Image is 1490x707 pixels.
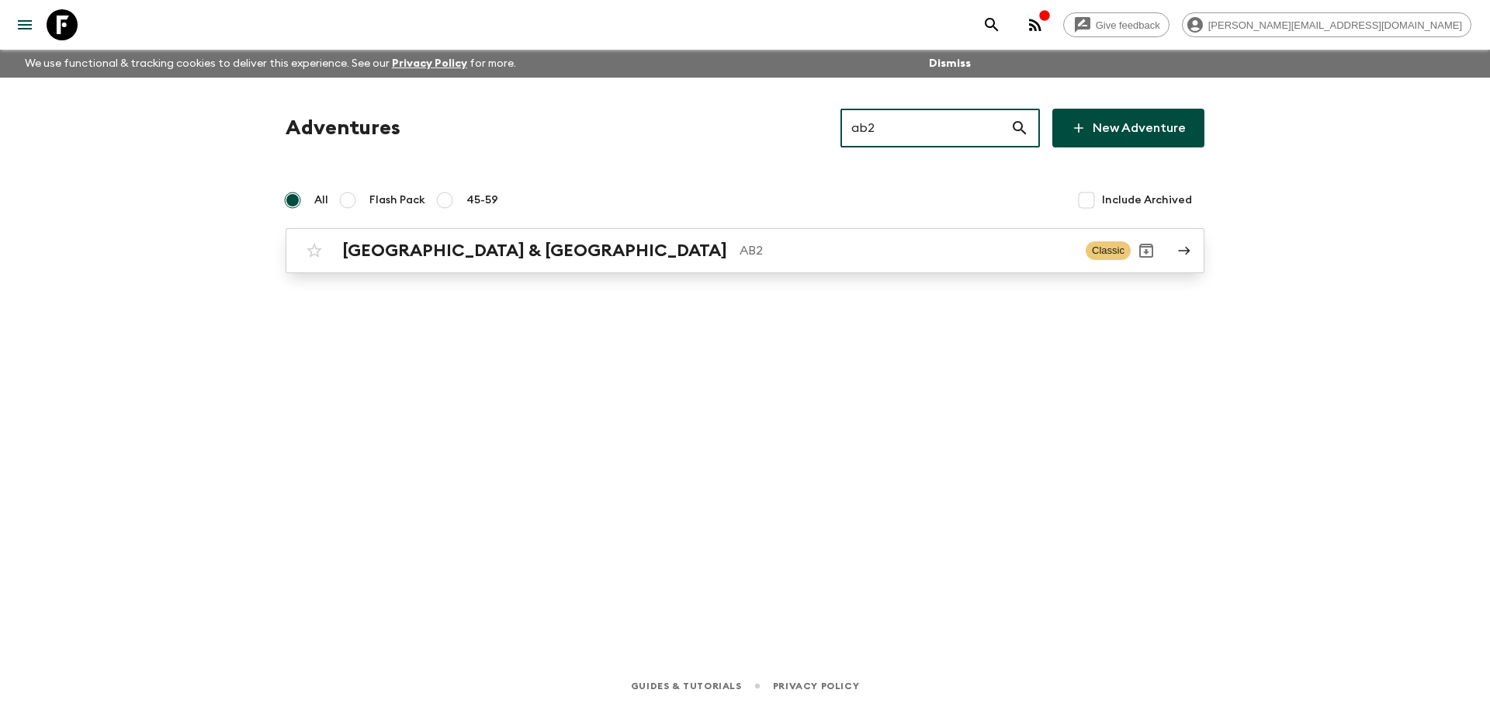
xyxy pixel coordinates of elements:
h1: Adventures [286,113,400,144]
button: menu [9,9,40,40]
span: Include Archived [1102,192,1192,208]
input: e.g. AR1, Argentina [840,106,1010,150]
a: Give feedback [1063,12,1169,37]
span: Classic [1086,241,1131,260]
span: Flash Pack [369,192,425,208]
span: 45-59 [466,192,498,208]
a: Privacy Policy [392,58,467,69]
a: Guides & Tutorials [631,678,742,695]
span: [PERSON_NAME][EMAIL_ADDRESS][DOMAIN_NAME] [1200,19,1471,31]
button: Archive [1131,235,1162,266]
a: New Adventure [1052,109,1204,147]
a: Privacy Policy [773,678,859,695]
a: [GEOGRAPHIC_DATA] & [GEOGRAPHIC_DATA]AB2ClassicArchive [286,228,1204,273]
div: [PERSON_NAME][EMAIL_ADDRESS][DOMAIN_NAME] [1182,12,1471,37]
h2: [GEOGRAPHIC_DATA] & [GEOGRAPHIC_DATA] [342,241,727,261]
span: Give feedback [1087,19,1169,31]
p: We use functional & tracking cookies to deliver this experience. See our for more. [19,50,522,78]
span: All [314,192,328,208]
button: search adventures [976,9,1007,40]
button: Dismiss [925,53,975,75]
p: AB2 [740,241,1073,260]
